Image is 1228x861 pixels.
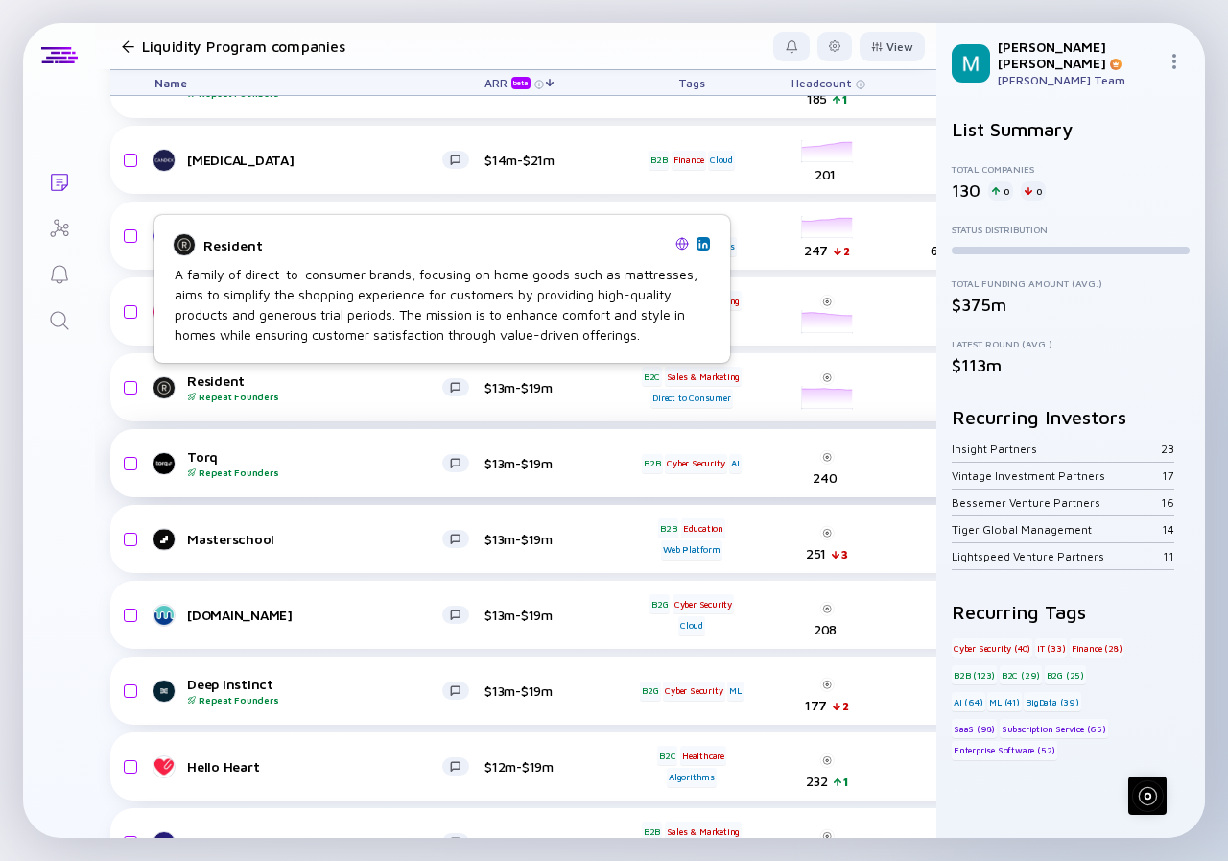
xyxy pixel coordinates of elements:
[988,181,1013,201] div: 0
[484,76,534,89] div: ARR
[665,822,743,841] div: Sales & Marketing
[1021,181,1046,201] div: 0
[484,682,609,699] div: $13m-$19m
[952,406,1190,428] h2: Recurring Investors
[187,676,442,706] div: Deep Instinct
[663,682,724,701] div: Cyber Security
[681,518,725,538] div: Education
[1024,692,1081,711] div: BigData (39)
[484,834,609,850] div: $12m-$18m
[952,719,997,738] div: SaaS (98)
[484,379,609,395] div: $13m-$19m
[187,531,442,547] div: Masterschool
[1000,665,1042,684] div: B2C (29)
[952,44,990,83] img: Mordechai Profile Picture
[484,758,609,775] div: $12m-$19m
[665,454,726,473] div: Cyber Security
[658,518,678,538] div: B2B
[638,70,745,95] div: Tags
[998,38,1159,71] div: [PERSON_NAME] [PERSON_NAME]
[727,682,744,701] div: ML
[952,355,1190,375] div: $113m
[187,448,442,478] div: Torq
[187,758,442,775] div: Hello Heart
[187,607,442,623] div: [DOMAIN_NAME]
[642,822,662,841] div: B2B
[952,638,1032,658] div: Cyber Security (40)
[154,149,484,172] a: [MEDICAL_DATA]
[860,32,925,61] button: View
[23,250,95,296] a: Reminders
[729,454,742,473] div: AI
[484,455,609,471] div: $13m-$19m
[187,694,442,706] div: Repeat Founders
[667,768,717,787] div: Algorithms
[154,755,484,778] a: Hello Heart
[952,741,1057,760] div: Enterprise Software (52)
[1000,719,1108,738] div: Subscription Service (65)
[1070,638,1124,658] div: Finance (28)
[1045,665,1086,684] div: B2G (25)
[187,87,442,99] div: Repeat Founders
[1035,638,1068,658] div: IT (33)
[952,495,1161,510] div: Bessemer Venture Partners
[642,454,662,473] div: B2B
[672,151,706,170] div: Finance
[23,203,95,250] a: Investor Map
[657,746,677,765] div: B2C
[665,367,743,386] div: Sales & Marketing
[484,152,609,168] div: $14m-$21m
[23,296,95,342] a: Search
[952,442,1161,456] div: Insight Partners
[203,237,668,253] div: Resident
[952,468,1162,483] div: Vintage Investment Partners
[154,372,484,402] a: ResidentRepeat Founders
[661,540,722,560] div: Web Platform
[1162,468,1174,483] div: 17
[952,522,1162,537] div: Tiger Global Management
[791,76,852,90] span: Headcount
[952,692,985,711] div: AI (64)
[187,69,442,99] div: proteanTecs
[187,391,442,402] div: Repeat Founders
[952,118,1190,140] h2: List Summary
[675,237,689,251] img: Resident Website
[998,73,1159,87] div: [PERSON_NAME] Team
[952,338,1190,349] div: Latest Round (Avg.)
[484,531,609,547] div: $13m-$19m
[952,665,997,684] div: B2B (123)
[1163,549,1174,563] div: 11
[698,239,708,249] img: Resident Linkedin Page
[187,152,442,168] div: [MEDICAL_DATA]
[154,604,484,627] a: [DOMAIN_NAME]
[680,746,726,765] div: Healthcare
[1161,495,1174,510] div: 16
[511,77,531,89] div: beta
[649,594,670,613] div: B2G
[1161,442,1174,456] div: 23
[952,224,1190,235] div: Status Distribution
[678,616,705,635] div: Cloud
[987,692,1022,711] div: ML (41)
[187,466,442,478] div: Repeat Founders
[139,70,484,95] div: Name
[175,264,710,345] div: A family of direct-to-consumer brands, focusing on home goods such as mattresses, aims to simplif...
[708,151,735,170] div: Cloud
[650,389,732,408] div: Direct to Consumer
[1162,522,1174,537] div: 14
[154,448,484,478] a: TorqRepeat Founders
[187,372,442,402] div: Resident
[673,594,734,613] div: Cyber Security
[952,549,1163,563] div: Lightspeed Venture Partners
[952,180,980,201] div: 130
[187,834,442,850] div: Novidea
[1167,54,1182,69] img: Menu
[642,367,662,386] div: B2C
[484,607,609,623] div: $13m-$19m
[640,682,660,701] div: B2G
[649,151,669,170] div: B2B
[23,157,95,203] a: Lists
[154,831,484,854] a: Novidea
[154,676,484,706] a: Deep InstinctRepeat Founders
